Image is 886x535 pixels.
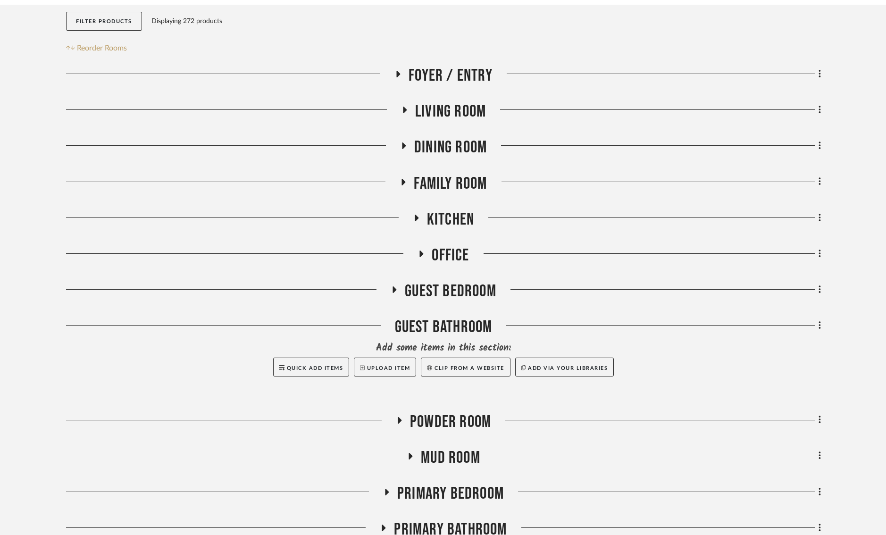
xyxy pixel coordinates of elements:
[66,42,127,54] button: Reorder Rooms
[515,358,614,376] button: Add via your libraries
[414,174,487,194] span: Family Room
[273,358,350,376] button: Quick Add Items
[66,342,821,355] div: Add some items in this section:
[414,137,487,158] span: Dining Room
[432,245,469,266] span: Office
[410,412,491,432] span: Powder Room
[66,12,142,31] button: Filter Products
[421,358,510,376] button: Clip from a website
[397,484,504,504] span: Primary Bedroom
[287,366,343,371] span: Quick Add Items
[415,101,486,122] span: Living Room
[409,66,493,86] span: Foyer / Entry
[421,448,480,468] span: Mud Room
[77,42,127,54] span: Reorder Rooms
[354,358,416,376] button: Upload Item
[427,209,474,230] span: Kitchen
[405,281,496,301] span: Guest Bedroom
[151,12,222,31] div: Displaying 272 products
